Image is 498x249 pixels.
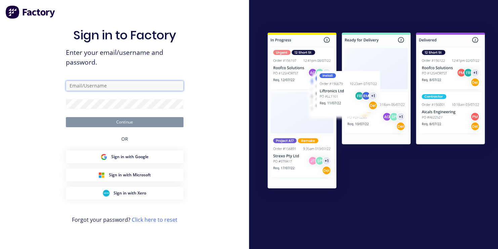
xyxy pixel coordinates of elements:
[103,190,110,197] img: Xero Sign in
[66,117,183,127] button: Continue
[121,127,128,150] div: OR
[132,216,177,223] a: Click here to reset
[109,172,151,178] span: Sign in with Microsoft
[66,150,183,163] button: Google Sign inSign in with Google
[72,216,177,224] span: Forgot your password?
[98,172,105,178] img: Microsoft Sign in
[66,48,183,67] span: Enter your email/username and password.
[66,81,183,91] input: Email/Username
[111,154,149,160] span: Sign in with Google
[66,187,183,200] button: Xero Sign inSign in with Xero
[73,28,176,42] h1: Sign in to Factory
[114,190,146,196] span: Sign in with Xero
[100,153,107,160] img: Google Sign in
[66,169,183,181] button: Microsoft Sign inSign in with Microsoft
[5,5,56,19] img: Factory
[254,21,498,203] img: Sign in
